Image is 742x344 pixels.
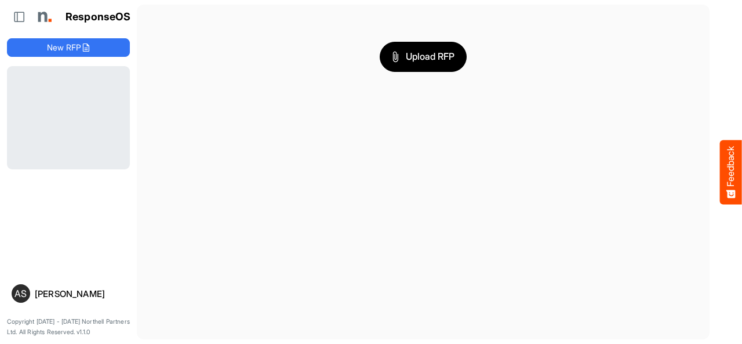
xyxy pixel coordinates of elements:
button: New RFP [7,38,130,57]
button: Feedback [720,140,742,204]
span: Upload RFP [392,49,454,64]
div: Loading... [7,66,130,169]
button: Upload RFP [380,42,467,72]
img: Northell [32,5,55,28]
h1: ResponseOS [66,11,131,23]
div: [PERSON_NAME] [35,289,125,298]
span: AS [14,289,27,298]
p: Copyright [DATE] - [DATE] Northell Partners Ltd. All Rights Reserved. v1.1.0 [7,317,130,337]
